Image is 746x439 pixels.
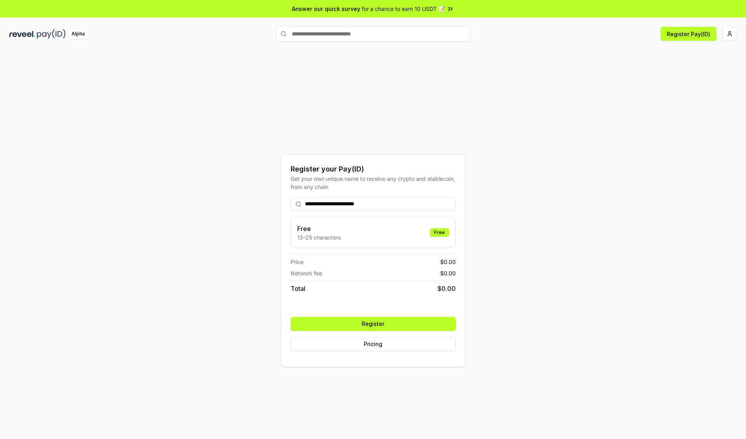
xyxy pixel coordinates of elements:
[362,5,445,13] span: for a chance to earn 10 USDT 📝
[291,337,456,351] button: Pricing
[661,27,716,41] button: Register Pay(ID)
[440,258,456,266] span: $ 0.00
[292,5,360,13] span: Answer our quick survey
[291,284,305,293] span: Total
[430,228,449,237] div: Free
[291,164,456,175] div: Register your Pay(ID)
[297,233,341,241] p: 13-25 characters
[291,317,456,331] button: Register
[67,29,89,39] div: Alpha
[291,269,322,277] span: Network fee
[291,175,456,191] div: Get your own unique name to receive any crypto and stablecoin, from any chain
[291,258,303,266] span: Price
[437,284,456,293] span: $ 0.00
[297,224,341,233] h3: Free
[9,29,35,39] img: reveel_dark
[440,269,456,277] span: $ 0.00
[37,29,66,39] img: pay_id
